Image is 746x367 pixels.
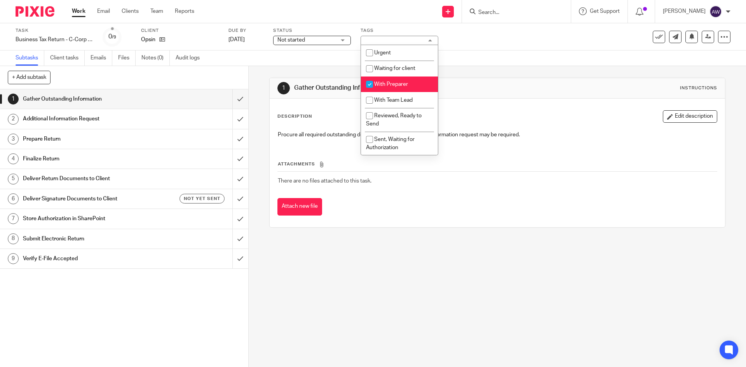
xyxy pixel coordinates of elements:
[277,198,322,216] button: Attach new file
[72,7,85,15] a: Work
[228,28,263,34] label: Due by
[23,193,157,205] h1: Deliver Signature Documents to Client
[122,7,139,15] a: Clients
[16,36,93,43] div: Business Tax Return - C-Corp - On Extension
[184,195,220,202] span: Not yet sent
[680,85,717,91] div: Instructions
[277,113,312,120] p: Description
[23,233,157,245] h1: Submit Electronic Return
[8,193,19,204] div: 6
[374,66,415,71] span: Waiting for client
[175,7,194,15] a: Reports
[663,110,717,123] button: Edit description
[23,253,157,264] h1: Verify E-File Accepted
[8,174,19,184] div: 5
[118,50,136,66] a: Files
[141,50,170,66] a: Notes (0)
[16,28,93,34] label: Task
[23,93,157,105] h1: Gather Outstanding Information
[141,28,219,34] label: Client
[590,9,620,14] span: Get Support
[277,82,290,94] div: 1
[16,6,54,17] img: Pixie
[294,84,514,92] h1: Gather Outstanding Information
[141,36,155,43] p: Opsin
[374,50,391,56] span: Urgent
[663,7,706,15] p: [PERSON_NAME]
[8,114,19,125] div: 2
[23,153,157,165] h1: Finalize Return
[278,178,371,184] span: There are no files attached to this task.
[112,35,116,39] small: /9
[278,162,315,166] span: Attachments
[361,28,438,34] label: Tags
[8,153,19,164] div: 4
[366,113,422,127] span: Reviewed, Ready to Send
[23,213,157,224] h1: Store Authorization in SharePoint
[16,50,44,66] a: Subtasks
[228,37,245,42] span: [DATE]
[176,50,206,66] a: Audit logs
[8,134,19,144] div: 3
[8,213,19,224] div: 7
[23,173,157,184] h1: Deliver Return Documents to Client
[108,32,116,41] div: 0
[366,137,415,150] span: Sent, Waiting for Authorization
[374,82,408,87] span: With Preparer
[478,9,547,16] input: Search
[150,7,163,15] a: Team
[91,50,112,66] a: Emails
[23,133,157,145] h1: Prepare Return
[8,233,19,244] div: 8
[8,94,19,104] div: 1
[374,97,413,103] span: With Team Lead
[8,71,51,84] button: + Add subtask
[50,50,85,66] a: Client tasks
[709,5,722,18] img: svg%3E
[273,28,351,34] label: Status
[278,131,716,139] p: Procure all required outstanding documentation - an additional information request may be required.
[97,7,110,15] a: Email
[23,113,157,125] h1: Additional Information Request
[8,253,19,264] div: 9
[277,37,305,43] span: Not started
